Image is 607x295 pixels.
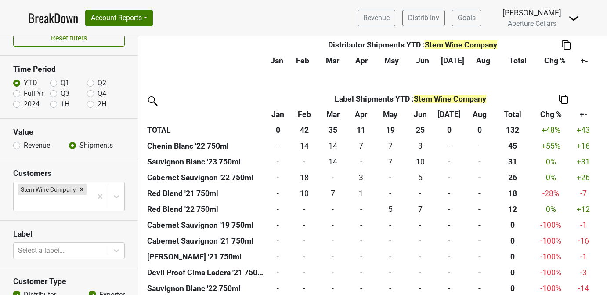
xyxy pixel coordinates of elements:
td: - [266,249,290,265]
td: - [290,233,318,249]
th: Jun: activate to sort column ascending [406,107,434,123]
span: Stem Wine Company [425,40,497,49]
td: - [464,218,495,233]
th: 0 [464,123,495,138]
td: - [348,154,375,170]
a: Goals [452,10,481,26]
td: 0 % [531,154,571,170]
td: - [375,218,406,233]
td: - [266,218,290,233]
th: Mar: activate to sort column ascending [317,52,348,68]
th: 0 [495,249,531,265]
th: Feb: activate to sort column ascending [288,52,317,68]
td: +55 % [531,138,571,154]
td: 3 [348,170,375,186]
th: &nbsp;: activate to sort column ascending [145,52,266,68]
td: 14 [290,138,318,154]
td: 0 % [531,170,571,186]
td: -1 [571,249,596,265]
td: - [375,170,406,186]
td: - [266,233,290,249]
td: - [290,154,318,170]
td: - [434,249,465,265]
td: - [375,249,406,265]
td: - [464,265,495,281]
td: 7 [375,154,406,170]
td: - [375,186,406,202]
th: May: activate to sort column ascending [376,52,408,68]
th: May: activate to sort column ascending [375,107,406,123]
td: - [464,186,495,202]
th: 45 [495,138,531,154]
td: 3 [406,138,434,154]
td: - [406,186,434,202]
td: -100 % [531,233,571,249]
th: 0 [495,218,531,233]
td: - [434,233,465,249]
th: Jun: activate to sort column ascending [408,52,437,68]
span: Stem Wine Company [414,95,486,103]
td: +16 [571,138,596,154]
h3: Time Period [13,65,125,74]
th: 132 [495,123,531,138]
td: - [266,202,290,218]
img: Copy to clipboard [562,40,571,50]
td: -1 [571,218,596,233]
th: 26 [495,170,531,186]
th: Sauvignon Blanc '23 750ml [145,154,266,170]
th: Jan: activate to sort column ascending [266,107,290,123]
td: - [318,202,347,218]
td: 10 [290,186,318,202]
td: -3 [571,265,596,281]
td: 14 [318,154,347,170]
th: Red Blend '22 750ml [145,202,266,218]
a: BreakDown [28,9,78,27]
label: YTD [24,78,37,88]
th: Devil Proof Cima Ladera '21 750ml [145,265,266,281]
h3: Value [13,127,125,137]
th: Apr: activate to sort column ascending [348,107,375,123]
h3: Customers [13,169,125,178]
td: - [464,154,495,170]
td: -100 % [531,265,571,281]
label: Q3 [61,88,69,99]
td: 7 [348,138,375,154]
td: 18 [290,170,318,186]
span: Label [335,95,356,103]
td: - [266,186,290,202]
td: +12 [571,202,596,218]
td: -7 [571,186,596,202]
th: Jul: activate to sort column ascending [434,107,465,123]
label: Q2 [98,78,106,88]
td: +26 [571,170,596,186]
label: Full Yr [24,88,43,99]
th: Cabernet Sauvignon '19 750ml [145,218,266,233]
td: - [290,202,318,218]
td: 5 [375,202,406,218]
h3: Label [13,229,125,239]
td: - [348,265,375,281]
th: Mar: activate to sort column ascending [318,107,347,123]
td: - [464,233,495,249]
td: - [318,265,347,281]
td: - [318,218,347,233]
th: 0 [266,123,290,138]
span: +48% [542,126,560,135]
td: - [348,249,375,265]
h3: Customer Type [13,277,125,286]
td: - [348,202,375,218]
td: -100 % [531,249,571,265]
td: - [290,265,318,281]
label: 2H [98,99,106,109]
td: - [464,138,495,154]
td: - [406,265,434,281]
th: 12 [495,202,531,218]
th: Red Blend '21 750ml [145,186,266,202]
td: - [434,170,465,186]
td: - [406,249,434,265]
th: 25 [406,123,434,138]
td: - [406,233,434,249]
th: 0 [434,123,465,138]
th: 0 [495,265,531,281]
td: - [318,249,347,265]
